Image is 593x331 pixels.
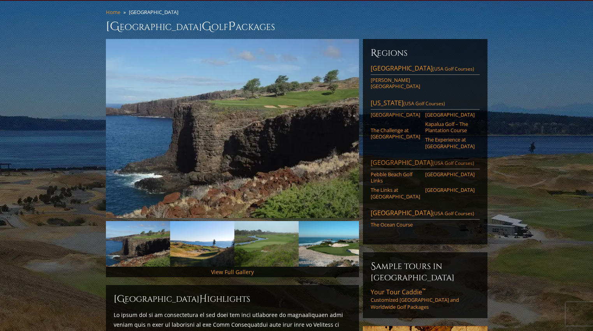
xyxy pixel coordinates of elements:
[228,19,236,34] span: P
[371,64,480,75] a: [GEOGRAPHIC_DATA](USA Golf Courses)
[371,127,420,140] a: The Challenge at [GEOGRAPHIC_DATA]
[371,99,480,110] a: [US_STATE](USA Golf Courses)
[371,260,480,283] h6: Sample Tours in [GEOGRAPHIC_DATA]
[211,268,254,276] a: View Full Gallery
[371,209,480,219] a: [GEOGRAPHIC_DATA](USA Golf Courses)
[425,121,475,134] a: Kapalua Golf – The Plantation Course
[371,112,420,118] a: [GEOGRAPHIC_DATA]
[202,19,211,34] span: G
[422,287,426,294] sup: ™
[371,288,480,310] a: Your Tour Caddie™Customized [GEOGRAPHIC_DATA] and Worldwide Golf Packages
[403,100,445,107] span: (USA Golf Courses)
[425,112,475,118] a: [GEOGRAPHIC_DATA]
[371,158,480,169] a: [GEOGRAPHIC_DATA](USA Golf Courses)
[433,210,474,217] span: (USA Golf Courses)
[106,19,487,34] h1: [GEOGRAPHIC_DATA] olf ackages
[371,77,420,90] a: [PERSON_NAME][GEOGRAPHIC_DATA]
[371,221,420,228] a: The Ocean Course
[199,293,207,305] span: H
[371,47,480,59] h6: Regions
[425,187,475,193] a: [GEOGRAPHIC_DATA]
[433,160,474,166] span: (USA Golf Courses)
[114,293,351,305] h2: [GEOGRAPHIC_DATA] ighlights
[129,9,181,16] li: [GEOGRAPHIC_DATA]
[106,9,120,16] a: Home
[425,171,475,177] a: [GEOGRAPHIC_DATA]
[371,288,426,296] span: Your Tour Caddie
[425,136,475,149] a: The Experience at [GEOGRAPHIC_DATA]
[433,65,474,72] span: (USA Golf Courses)
[371,171,420,184] a: Pebble Beach Golf Links
[371,187,420,200] a: The Links at [GEOGRAPHIC_DATA]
